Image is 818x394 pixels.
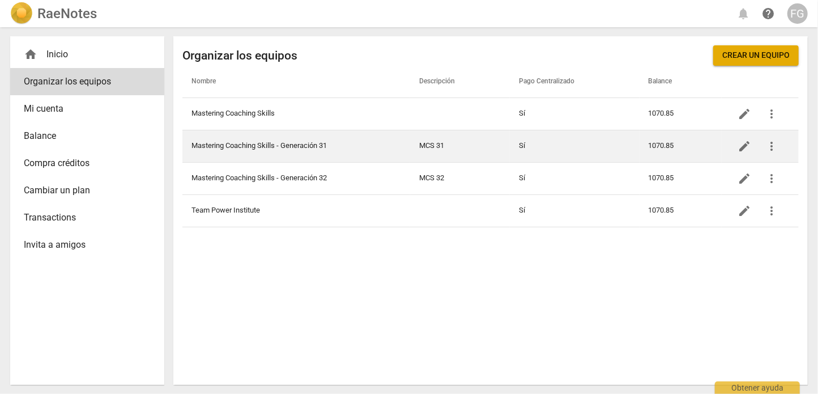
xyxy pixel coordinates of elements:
td: Sí [510,162,639,194]
span: edit [738,172,751,185]
div: Inicio [10,41,164,68]
td: Team Power Institute [182,194,410,227]
a: Compra créditos [10,150,164,177]
td: Sí [510,130,639,162]
a: Obtener ayuda [758,3,778,24]
td: 1070.85 [640,162,722,194]
h2: RaeNotes [37,6,97,22]
span: Mi cuenta [24,102,142,116]
td: MCS 32 [410,162,510,194]
span: more_vert [765,139,778,153]
span: more_vert [765,107,778,121]
button: FG [787,3,808,24]
a: Mi cuenta [10,95,164,122]
img: Logo [10,2,33,25]
td: 1070.85 [640,194,722,227]
span: edit [738,204,751,218]
span: Balance [24,129,142,143]
span: help [761,7,775,20]
span: Descripción [419,77,468,86]
a: Cambiar un plan [10,177,164,204]
td: MCS 31 [410,130,510,162]
span: Balance [649,77,686,86]
span: Compra créditos [24,156,142,170]
a: Balance [10,122,164,150]
span: edit [738,107,751,121]
span: Organizar los equipos [24,75,142,88]
span: Transactions [24,211,142,224]
span: Cambiar un plan [24,184,142,197]
td: Mastering Coaching Skills - Generación 32 [182,162,410,194]
span: Pago Centralizado [519,77,588,86]
span: home [24,48,37,61]
a: Invita a amigos [10,231,164,259]
a: Organizar los equipos [10,68,164,95]
button: Crear un equipo [713,45,799,66]
td: Sí [510,194,639,227]
span: edit [738,139,751,153]
div: Obtener ayuda [715,382,800,394]
div: Inicio [24,48,142,61]
a: Transactions [10,204,164,231]
td: 1070.85 [640,130,722,162]
td: Sí [510,98,639,130]
span: Crear un equipo [722,50,790,61]
td: Mastering Coaching Skills - Generación 31 [182,130,410,162]
td: 1070.85 [640,98,722,130]
span: Nombre [191,77,229,86]
td: Mastering Coaching Skills [182,98,410,130]
span: more_vert [765,172,778,185]
span: more_vert [765,204,778,218]
a: LogoRaeNotes [10,2,97,25]
h2: Organizar los equipos [182,49,297,63]
span: Invita a amigos [24,238,142,252]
